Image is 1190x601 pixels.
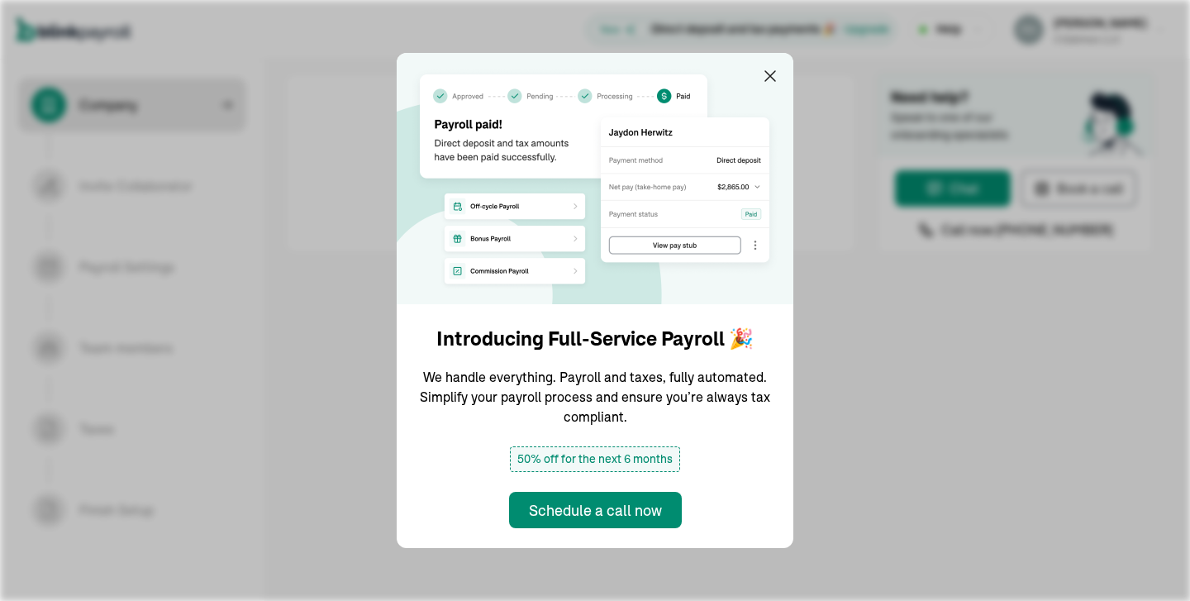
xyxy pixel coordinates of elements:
img: announcement [397,53,793,304]
button: Schedule a call now [509,492,682,528]
span: 50% off for the next 6 months [510,446,680,472]
p: We handle everything. Payroll and taxes, fully automated. Simplify your payroll process and ensur... [416,367,773,427]
div: Schedule a call now [529,499,662,522]
h1: Introducing Full-Service Payroll 🎉 [436,324,754,354]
